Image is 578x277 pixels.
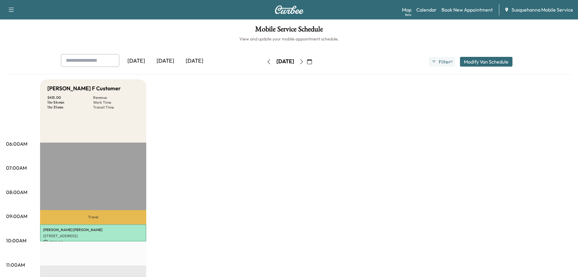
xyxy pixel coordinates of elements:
h6: View and update your mobile appointment schedule. [6,36,572,42]
div: [DATE] [122,54,151,68]
p: $ 150.00 [43,240,143,245]
span: Filter [439,58,450,65]
p: 10:00AM [6,237,26,244]
p: 09:00AM [6,213,27,220]
p: 08:00AM [6,189,27,196]
button: Filter●1 [429,57,455,67]
p: 11:00AM [6,261,25,268]
a: Book New Appointment [441,6,493,13]
p: Work Time [93,100,139,105]
img: Curbee Logo [275,5,304,14]
button: Modify Van Schedule [460,57,512,67]
div: Beta [405,12,411,17]
span: Susquehanna Mobile Service [512,6,573,13]
p: 1 hr 54 min [47,100,93,105]
p: [STREET_ADDRESS] [43,234,143,238]
span: ● [450,60,451,63]
div: [DATE] [180,54,209,68]
div: [DATE] [276,58,294,65]
a: MapBeta [402,6,411,13]
p: Revenue [93,95,139,100]
p: 06:00AM [6,140,27,147]
p: 1 hr 31 min [47,105,93,110]
p: $ 415.00 [47,95,93,100]
span: 1 [451,59,452,64]
div: [DATE] [151,54,180,68]
h1: Mobile Service Schedule [6,26,572,36]
p: [PERSON_NAME] [PERSON_NAME] [43,227,143,232]
p: 07:00AM [6,164,27,171]
p: Travel [40,210,146,224]
a: Calendar [416,6,437,13]
p: Transit Time [93,105,139,110]
h5: [PERSON_NAME] F Customer [47,84,121,93]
